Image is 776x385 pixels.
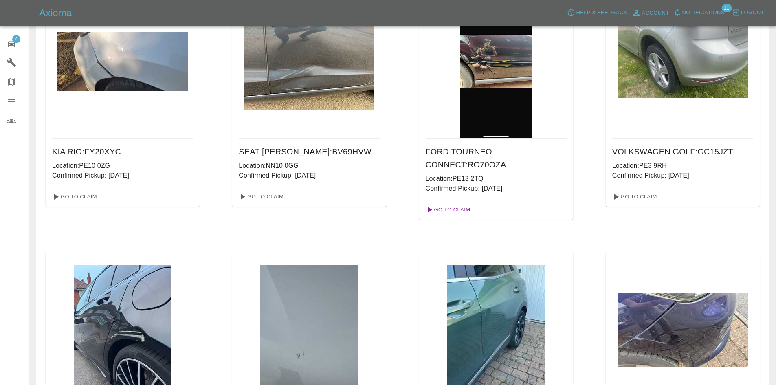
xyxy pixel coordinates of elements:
p: Confirmed Pickup: [DATE] [239,171,380,180]
button: Notifications [671,7,727,19]
p: Location: PE3 9RH [612,161,753,171]
h6: FORD TOURNEO CONNECT : RO70OZA [426,145,567,171]
h6: VOLKSWAGEN GOLF : GC15JZT [612,145,753,158]
button: Open drawer [5,3,24,23]
a: Account [629,7,671,20]
button: Help & Feedback [565,7,629,19]
p: Confirmed Pickup: [DATE] [426,184,567,194]
span: Account [642,9,669,18]
a: Go To Claim [422,203,473,216]
span: Notifications [682,8,725,18]
span: Help & Feedback [576,8,627,18]
p: Location: PE10 0ZG [52,161,193,171]
h6: KIA RIO : FY20XYC [52,145,193,158]
h5: Axioma [39,7,72,20]
a: Go To Claim [235,190,286,203]
span: Logout [741,8,764,18]
span: 4 [12,35,20,43]
h6: SEAT [PERSON_NAME] : BV69HVW [239,145,380,158]
p: Confirmed Pickup: [DATE] [612,171,753,180]
a: Go To Claim [609,190,659,203]
p: Location: PE13 2TQ [426,174,567,184]
p: Location: NN10 0GG [239,161,380,171]
p: Confirmed Pickup: [DATE] [52,171,193,180]
button: Logout [730,7,766,19]
a: Go To Claim [49,190,99,203]
span: 11 [721,4,732,12]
